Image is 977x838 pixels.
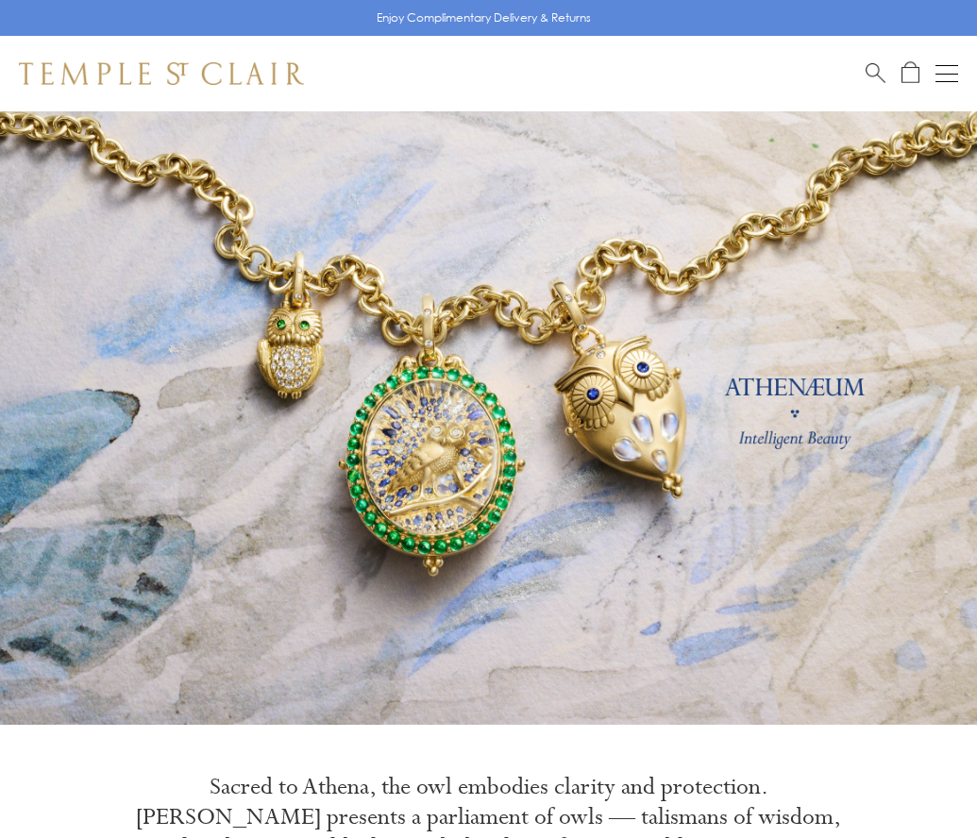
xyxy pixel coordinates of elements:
p: Enjoy Complimentary Delivery & Returns [377,8,591,27]
a: Search [866,61,885,85]
img: Temple St. Clair [19,62,304,85]
button: Open navigation [935,62,958,85]
a: Open Shopping Bag [901,61,919,85]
